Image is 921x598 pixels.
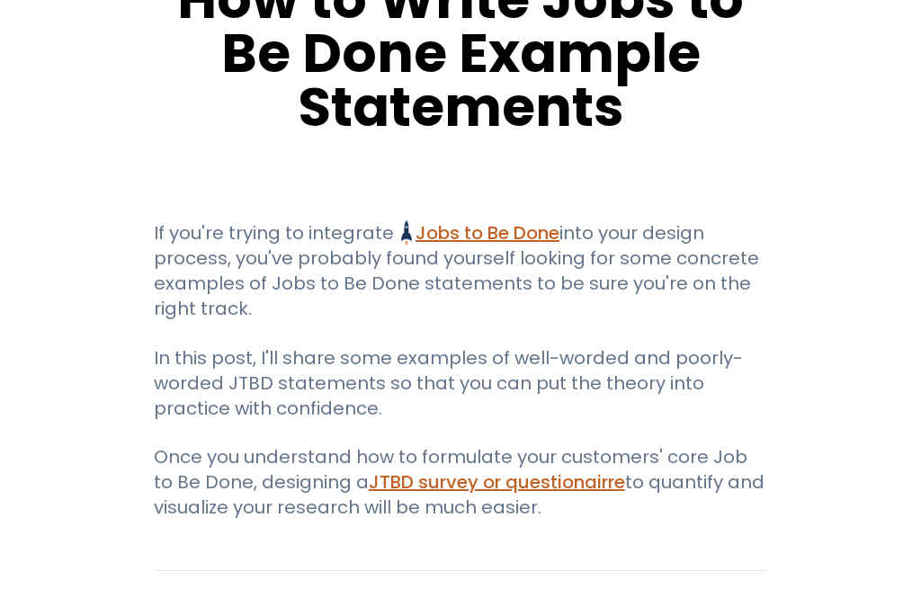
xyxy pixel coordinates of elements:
p: Once you understand how to formulate your customers' core Job to Be Done, designing a to quantify... [154,444,768,520]
p: In this post, I'll share some examples of well-worded and poorly-worded JTBD statements so that y... [154,345,768,421]
p: If you're trying to integrate into your design process, you've probably found yourself looking fo... [154,220,768,321]
a: Jobs to Be Done [401,220,559,245]
a: JTBD survey or questionairre [369,469,625,495]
